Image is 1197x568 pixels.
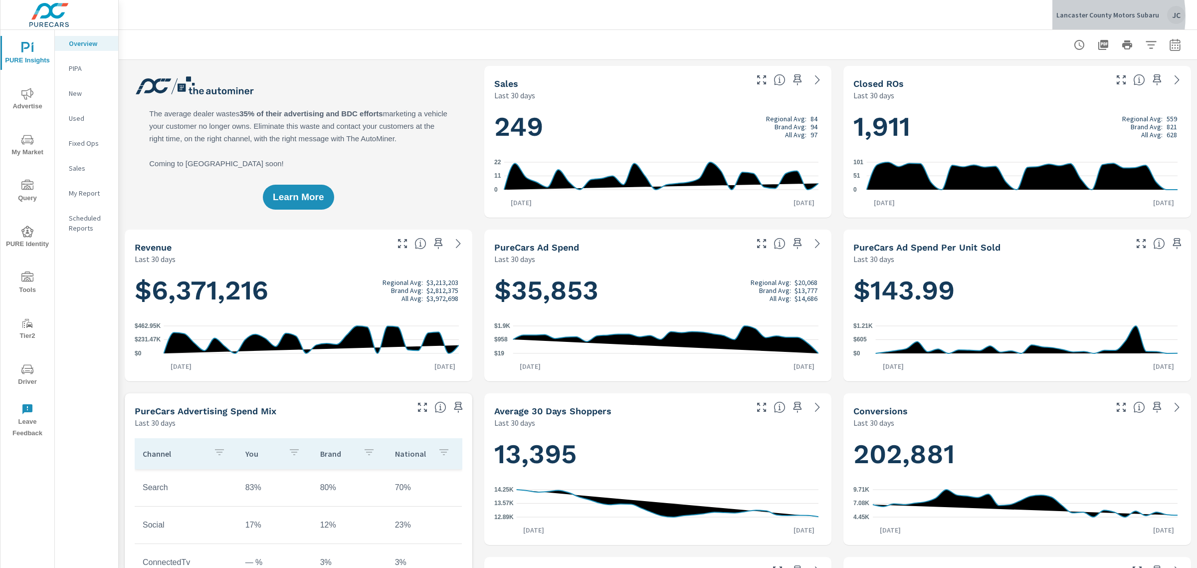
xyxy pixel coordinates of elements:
[1146,198,1181,208] p: [DATE]
[430,236,446,252] span: Save this to your personalized report
[3,272,51,296] span: Tools
[1169,236,1185,252] span: Save this to your personalized report
[810,115,817,123] p: 84
[494,500,514,507] text: 13.57K
[494,417,535,429] p: Last 30 days
[494,173,501,180] text: 11
[775,123,806,131] p: Brand Avg:
[55,61,118,76] div: PIPA
[853,274,1181,307] h1: $143.99
[853,78,904,89] h5: Closed ROs
[853,437,1181,471] h1: 202,881
[1141,131,1163,139] p: All Avg:
[69,63,110,73] p: PIPA
[135,350,142,357] text: $0
[135,417,176,429] p: Last 30 days
[853,172,860,179] text: 51
[853,417,894,429] p: Last 30 days
[494,486,514,493] text: 14.25K
[787,525,821,535] p: [DATE]
[55,161,118,176] div: Sales
[1146,525,1181,535] p: [DATE]
[867,198,902,208] p: [DATE]
[69,163,110,173] p: Sales
[853,253,894,265] p: Last 30 days
[853,322,873,329] text: $1.21K
[809,72,825,88] a: See more details in report
[414,238,426,250] span: Total sales revenue over the selected date range. [Source: This data is sourced from the dealer’s...
[135,274,462,307] h1: $6,371,216
[790,236,805,252] span: Save this to your personalized report
[853,89,894,101] p: Last 30 days
[55,211,118,236] div: Scheduled Reports
[1133,401,1145,413] span: The number of dealer-specified goals completed by a visitor. [Source: This data is provided by th...
[1093,35,1113,55] button: "Export Report to PDF"
[1149,72,1165,88] span: Save this to your personalized report
[55,186,118,201] div: My Report
[1113,72,1129,88] button: Make Fullscreen
[494,253,535,265] p: Last 30 days
[759,286,791,294] p: Brand Avg:
[853,514,869,521] text: 4.45K
[1113,399,1129,415] button: Make Fullscreen
[853,486,869,493] text: 9.71K
[795,286,817,294] p: $13,777
[1167,123,1177,131] p: 821
[391,286,423,294] p: Brand Avg:
[853,186,857,193] text: 0
[426,294,458,302] p: $3,972,698
[494,274,822,307] h1: $35,853
[494,514,514,521] text: 12.89K
[387,475,462,500] td: 70%
[387,513,462,538] td: 23%
[164,361,199,371] p: [DATE]
[853,242,1000,253] h5: PureCars Ad Spend Per Unit Sold
[795,279,817,286] p: $20,068
[809,399,825,415] a: See more details in report
[135,253,176,265] p: Last 30 days
[395,236,410,252] button: Make Fullscreen
[494,350,504,357] text: $19
[810,131,817,139] p: 97
[766,115,806,123] p: Regional Avg:
[3,317,51,342] span: Tier2
[494,406,611,416] h5: Average 30 Days Shoppers
[853,500,869,507] text: 7.08K
[1133,236,1149,252] button: Make Fullscreen
[245,449,280,459] p: You
[770,294,791,302] p: All Avg:
[135,242,172,253] h5: Revenue
[494,336,508,343] text: $958
[787,198,821,208] p: [DATE]
[494,89,535,101] p: Last 30 days
[434,401,446,413] span: This table looks at how you compare to the amount of budget you spend per channel as opposed to y...
[450,399,466,415] span: Save this to your personalized report
[55,136,118,151] div: Fixed Ops
[1146,361,1181,371] p: [DATE]
[494,322,510,329] text: $1.9K
[3,403,51,439] span: Leave Feedback
[790,399,805,415] span: Save this to your personalized report
[1167,6,1185,24] div: JC
[320,449,355,459] p: Brand
[312,475,387,500] td: 80%
[426,286,458,294] p: $2,812,375
[69,188,110,198] p: My Report
[1167,115,1177,123] p: 559
[785,131,806,139] p: All Avg:
[810,123,817,131] p: 94
[1149,399,1165,415] span: Save this to your personalized report
[513,361,548,371] p: [DATE]
[809,236,825,252] a: See more details in report
[1167,131,1177,139] p: 628
[876,361,911,371] p: [DATE]
[3,226,51,250] span: PURE Identity
[1165,35,1185,55] button: Select Date Range
[69,88,110,98] p: New
[135,406,276,416] h5: PureCars Advertising Spend Mix
[494,242,579,253] h5: PureCars Ad Spend
[494,186,498,193] text: 0
[273,193,324,202] span: Learn More
[754,236,770,252] button: Make Fullscreen
[795,294,817,302] p: $14,686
